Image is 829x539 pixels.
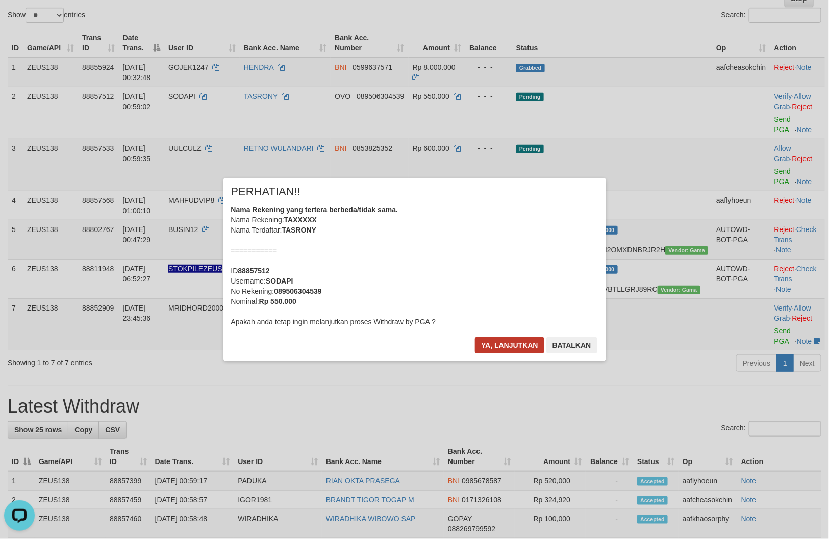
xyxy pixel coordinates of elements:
button: Open LiveChat chat widget [4,4,35,35]
b: SODAPI [266,277,293,285]
button: Batalkan [546,337,597,353]
b: 089506304539 [274,287,321,295]
b: Nama Rekening yang tertera berbeda/tidak sama. [231,206,398,214]
b: TASRONY [282,226,316,234]
b: 88857512 [238,267,270,275]
span: PERHATIAN!! [231,187,301,197]
button: Ya, lanjutkan [475,337,544,353]
b: TAXXXXX [284,216,317,224]
div: Nama Rekening: Nama Terdaftar: =========== ID Username: No Rekening: Nominal: Apakah anda tetap i... [231,204,598,327]
b: Rp 550.000 [259,297,296,305]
